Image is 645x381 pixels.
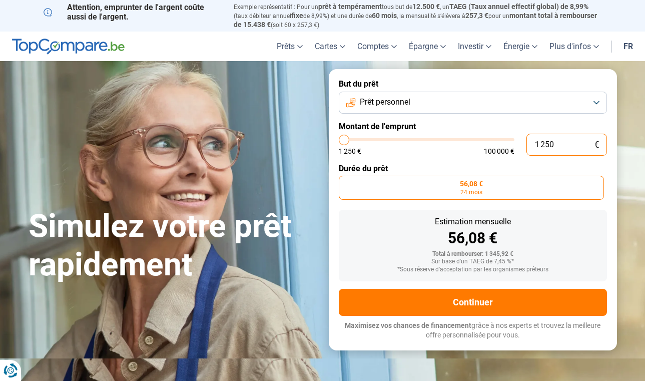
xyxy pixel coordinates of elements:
[403,32,452,61] a: Épargne
[339,289,607,316] button: Continuer
[339,92,607,114] button: Prêt personnel
[234,12,597,29] span: montant total à rembourser de 15.438 €
[347,266,599,273] div: *Sous réserve d'acceptation par les organismes prêteurs
[339,164,607,173] label: Durée du prêt
[271,32,309,61] a: Prêts
[347,258,599,265] div: Sur base d'un TAEG de 7,45 %*
[309,32,351,61] a: Cartes
[234,3,602,29] p: Exemple représentatif : Pour un tous but de , un (taux débiteur annuel de 8,99%) et une durée de ...
[29,207,317,284] h1: Simulez votre prêt rapidement
[460,180,483,187] span: 56,08 €
[347,231,599,246] div: 56,08 €
[339,122,607,131] label: Montant de l'emprunt
[412,3,440,11] span: 12.500 €
[543,32,605,61] a: Plus d'infos
[318,3,382,11] span: prêt à tempérament
[12,39,125,55] img: TopCompare
[339,79,607,89] label: But du prêt
[347,251,599,258] div: Total à rembourser: 1 345,92 €
[460,189,482,195] span: 24 mois
[465,12,488,20] span: 257,3 €
[339,148,361,155] span: 1 250 €
[484,148,514,155] span: 100 000 €
[497,32,543,61] a: Énergie
[347,218,599,226] div: Estimation mensuelle
[345,321,471,329] span: Maximisez vos chances de financement
[617,32,639,61] a: fr
[360,97,410,108] span: Prêt personnel
[44,3,222,22] p: Attention, emprunter de l'argent coûte aussi de l'argent.
[339,321,607,340] p: grâce à nos experts et trouvez la meilleure offre personnalisée pour vous.
[351,32,403,61] a: Comptes
[452,32,497,61] a: Investir
[449,3,588,11] span: TAEG (Taux annuel effectif global) de 8,99%
[291,12,303,20] span: fixe
[594,141,599,149] span: €
[372,12,397,20] span: 60 mois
